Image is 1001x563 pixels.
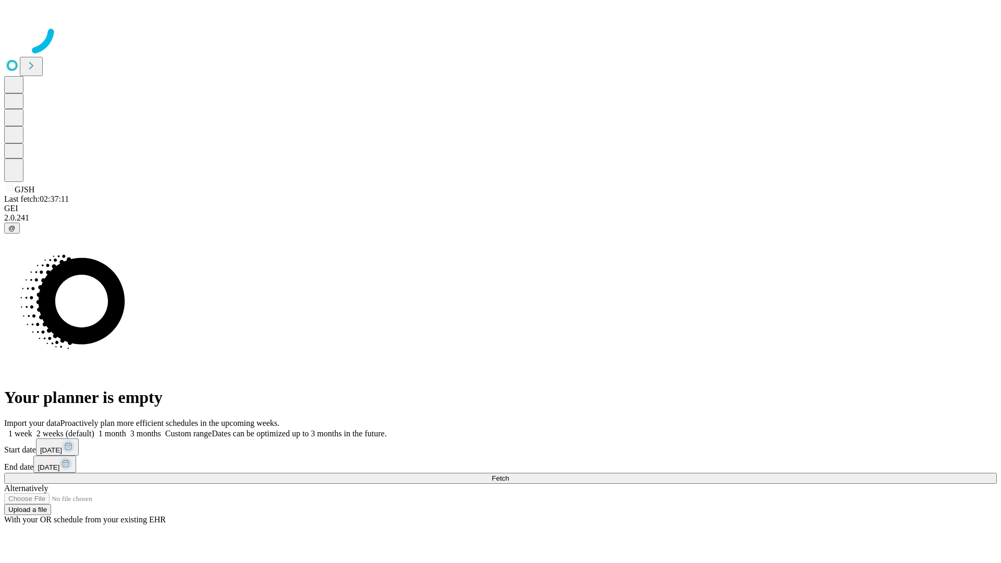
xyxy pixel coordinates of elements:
[4,204,997,213] div: GEI
[36,438,79,456] button: [DATE]
[4,419,60,427] span: Import your data
[212,429,386,438] span: Dates can be optimized up to 3 months in the future.
[33,456,76,473] button: [DATE]
[36,429,94,438] span: 2 weeks (default)
[4,438,997,456] div: Start date
[165,429,212,438] span: Custom range
[4,223,20,234] button: @
[4,213,997,223] div: 2.0.241
[99,429,126,438] span: 1 month
[4,456,997,473] div: End date
[4,504,51,515] button: Upload a file
[4,194,69,203] span: Last fetch: 02:37:11
[4,515,166,524] span: With your OR schedule from your existing EHR
[15,185,34,194] span: GJSH
[4,484,48,493] span: Alternatively
[4,388,997,407] h1: Your planner is empty
[8,429,32,438] span: 1 week
[38,463,59,471] span: [DATE]
[40,446,62,454] span: [DATE]
[4,473,997,484] button: Fetch
[60,419,279,427] span: Proactively plan more efficient schedules in the upcoming weeks.
[8,224,16,232] span: @
[492,474,509,482] span: Fetch
[130,429,161,438] span: 3 months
